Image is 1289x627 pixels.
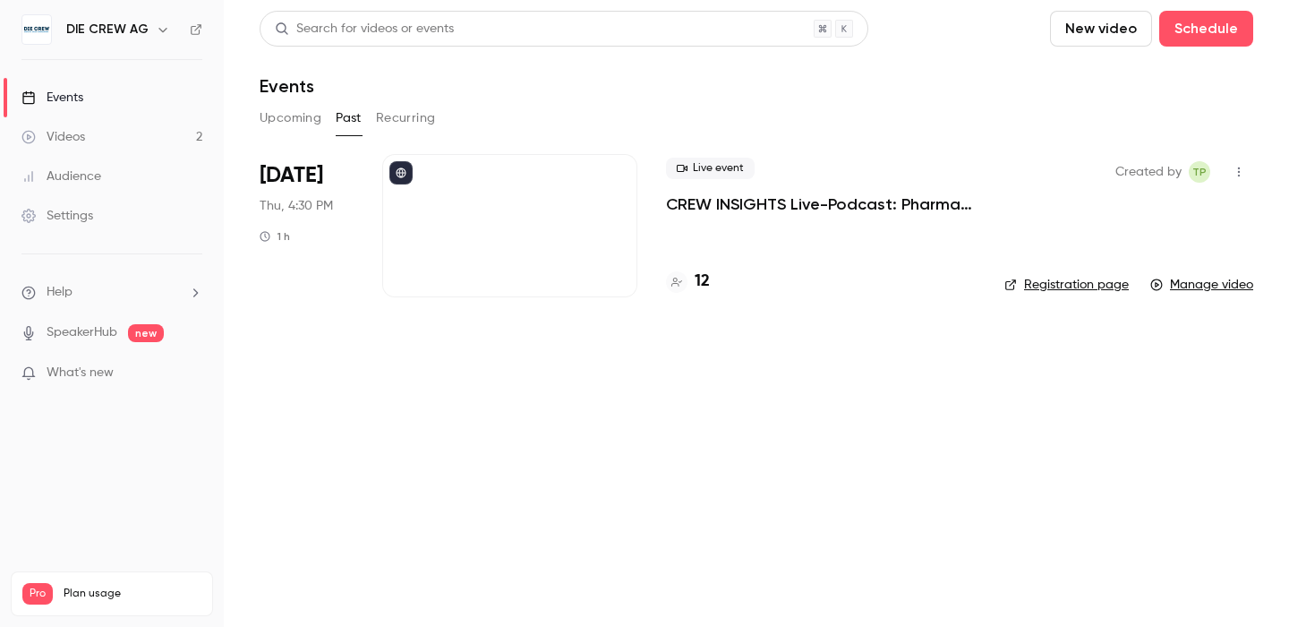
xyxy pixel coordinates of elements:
span: TP [1192,161,1207,183]
div: Audience [21,167,101,185]
span: Plan usage [64,587,201,601]
a: SpeakerHub [47,323,117,342]
h4: 12 [695,270,710,294]
span: What's new [47,364,114,382]
button: Past [336,104,362,133]
div: Search for videos or events [275,20,454,39]
button: Schedule [1159,11,1253,47]
h6: DIE CREW AG [66,21,149,39]
a: 12 [666,270,710,294]
button: Upcoming [260,104,321,133]
img: DIE CREW AG [22,15,51,44]
button: New video [1050,11,1152,47]
span: Help [47,283,73,302]
iframe: Noticeable Trigger [181,365,202,382]
span: Tamara Petric [1189,161,1210,183]
span: Live event [666,158,755,179]
span: Created by [1115,161,1182,183]
div: 1 h [260,229,290,244]
li: help-dropdown-opener [21,283,202,302]
a: CREW INSIGHTS Live-Podcast: Pharma-E-Commerce mit Strategie [666,193,976,215]
div: Sep 25 Thu, 4:30 PM (Europe/Berlin) [260,154,354,297]
a: Registration page [1004,276,1129,294]
div: Videos [21,128,85,146]
button: Recurring [376,104,436,133]
a: Manage video [1150,276,1253,294]
div: Events [21,89,83,107]
span: Thu, 4:30 PM [260,197,333,215]
span: new [128,324,164,342]
span: Pro [22,583,53,605]
div: Settings [21,207,93,225]
span: [DATE] [260,161,323,190]
h1: Events [260,75,314,97]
